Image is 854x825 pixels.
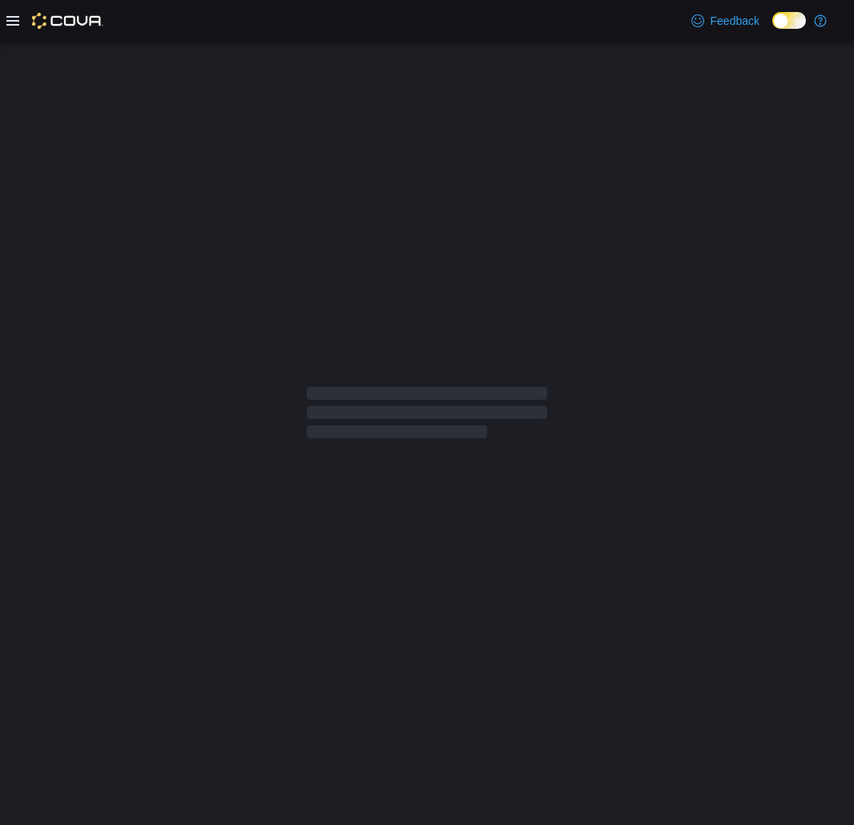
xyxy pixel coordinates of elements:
[32,13,103,29] img: Cova
[772,29,773,30] span: Dark Mode
[685,5,766,37] a: Feedback
[772,12,806,29] input: Dark Mode
[307,390,547,441] span: Loading
[711,13,759,29] span: Feedback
